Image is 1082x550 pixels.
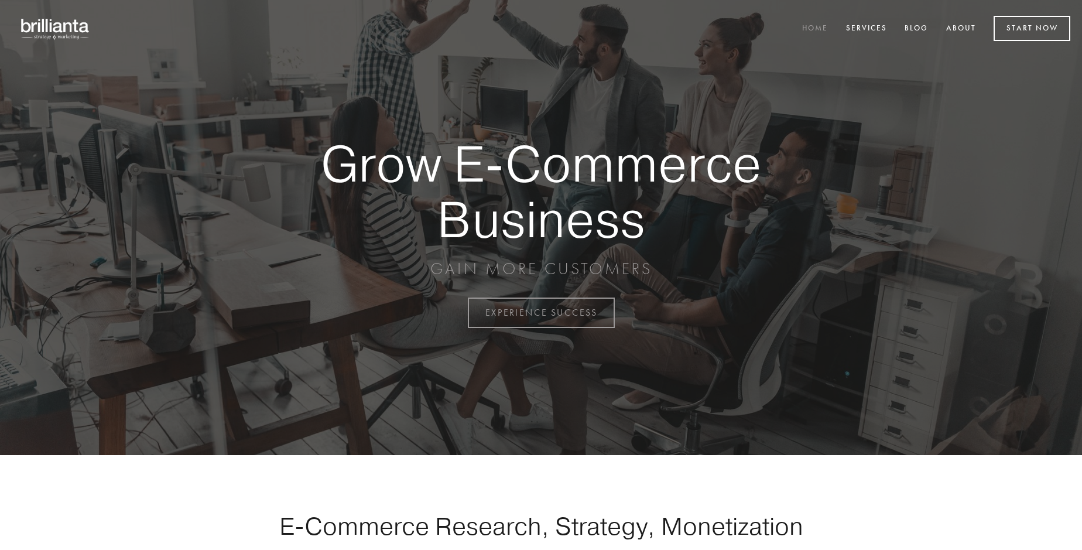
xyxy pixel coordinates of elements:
strong: Grow E-Commerce Business [280,136,802,247]
img: brillianta - research, strategy, marketing [12,12,100,46]
a: Services [838,19,895,39]
p: GAIN MORE CUSTOMERS [280,258,802,279]
a: Blog [897,19,936,39]
a: EXPERIENCE SUCCESS [468,298,615,328]
h1: E-Commerce Research, Strategy, Monetization [242,511,840,541]
a: Start Now [994,16,1070,41]
a: Home [795,19,836,39]
a: About [939,19,984,39]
